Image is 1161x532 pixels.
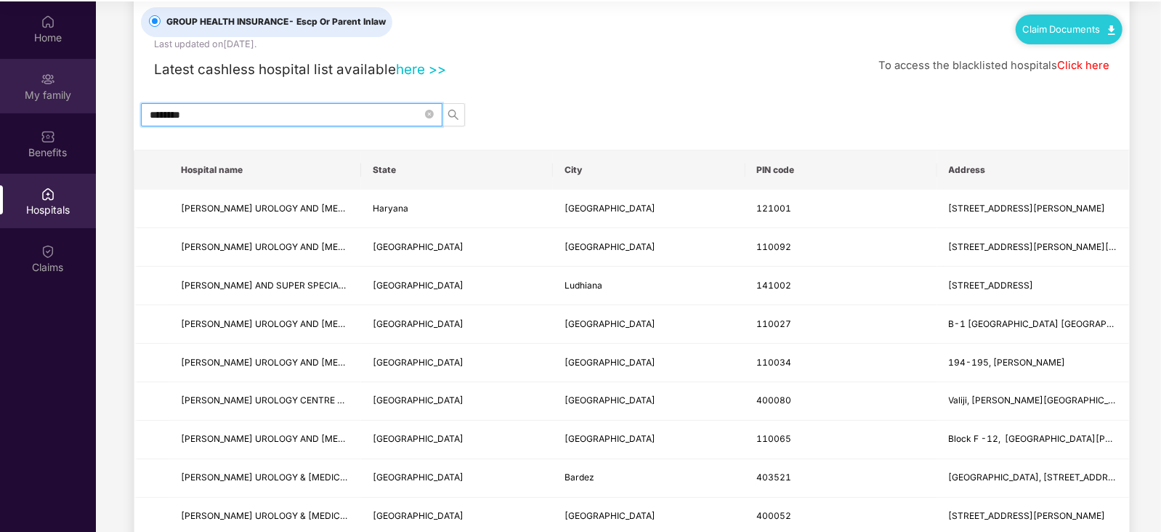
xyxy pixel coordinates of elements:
span: [PERSON_NAME] UROLOGY AND [MEDICAL_DATA][GEOGRAPHIC_DATA] - [GEOGRAPHIC_DATA] [181,318,586,329]
span: [PERSON_NAME] UROLOGY AND [MEDICAL_DATA] HOSPITAL - [GEOGRAPHIC_DATA] [181,357,540,368]
span: [STREET_ADDRESS][PERSON_NAME] [949,203,1106,214]
span: 400080 [757,395,792,406]
td: Ludhiana [553,267,745,305]
td: Haryana [361,190,553,228]
th: City [553,150,745,190]
span: [PERSON_NAME] UROLOGY AND [MEDICAL_DATA][GEOGRAPHIC_DATA] - EAST OF [GEOGRAPHIC_DATA] [181,433,624,444]
span: 121001 [757,203,792,214]
span: [GEOGRAPHIC_DATA] [565,318,655,329]
span: 141002 [757,280,792,291]
td: Delhi [361,344,553,382]
span: 110027 [757,318,792,329]
td: RG STONE UROLOGY CENTRE - MULUND (W) [169,382,361,421]
span: [GEOGRAPHIC_DATA] [373,510,464,521]
span: [GEOGRAPHIC_DATA] [373,280,464,291]
button: search [442,103,465,126]
span: [GEOGRAPHIC_DATA] [373,433,464,444]
a: Claim Documents [1023,23,1115,35]
span: [GEOGRAPHIC_DATA] [565,510,655,521]
div: Last updated on [DATE] . [154,37,256,52]
span: [PERSON_NAME] UROLOGY AND [MEDICAL_DATA][GEOGRAPHIC_DATA] - [GEOGRAPHIC_DATA] [181,203,586,214]
td: RG STONE UROLOGY AND LAPAROSCOPY HOSPITAL - FARIDABAD [169,190,361,228]
span: search [442,109,464,121]
a: Click here [1057,59,1109,72]
span: [PERSON_NAME] UROLOGY CENTRE - MULUND (W) [181,395,402,406]
span: [STREET_ADDRESS] [949,280,1034,291]
td: 194-195, Deepali Chowk [937,344,1129,382]
td: RG STONE UROLOGY AND LAPAROSCOPY HOSPITAL - RAJOURI GARDEN [169,305,361,344]
th: Hospital name [169,150,361,190]
span: Latest cashless hospital list available [154,61,396,78]
td: New Delhi [553,305,745,344]
td: RG STONE AND SUPER SPECIALITY HOSPITAL - LUDHIANA [169,267,361,305]
span: [GEOGRAPHIC_DATA] [373,357,464,368]
th: PIN code [745,150,937,190]
span: [GEOGRAPHIC_DATA] [373,395,464,406]
span: [GEOGRAPHIC_DATA] [565,395,655,406]
td: RG STONE UROLOGY & LAPAROSCOPY HOSPITAL - BARDEZ [169,459,361,498]
span: [GEOGRAPHIC_DATA] [373,241,464,252]
td: RG STONE UROLOGY AND LAPAROSCOPY HOSPITAL - GAGAN VIHAR [169,228,361,267]
td: New Delhi [553,228,745,267]
td: Delhi [361,228,553,267]
span: Address [949,164,1117,176]
td: Mumbai [553,382,745,421]
td: Punjab [361,267,553,305]
td: Block F -12, Lala Lajpat Rai Road [937,421,1129,459]
span: [STREET_ADDRESS][PERSON_NAME] [949,510,1106,521]
img: svg+xml;base64,PHN2ZyB3aWR0aD0iMjAiIGhlaWdodD0iMjAiIHZpZXdCb3g9IjAgMCAyMCAyMCIgZmlsbD0ibm9uZSIgeG... [41,72,55,86]
span: 194-195, [PERSON_NAME] [949,357,1066,368]
span: GROUP HEALTH INSURANCE [161,15,392,29]
span: [GEOGRAPHIC_DATA] [373,472,464,483]
span: Hospital name [181,164,349,176]
td: Goa [361,459,553,498]
img: svg+xml;base64,PHN2ZyB4bWxucz0iaHR0cDovL3d3dy53My5vcmcvMjAwMC9zdmciIHdpZHRoPSIxMC40IiBoZWlnaHQ9Ij... [1108,25,1115,35]
img: svg+xml;base64,PHN2ZyBpZD0iQmVuZWZpdHMiIHhtbG5zPSJodHRwOi8vd3d3LnczLm9yZy8yMDAwL3N2ZyIgd2lkdGg9Ij... [41,129,55,144]
span: 110065 [757,433,792,444]
span: - Escp Or Parent Inlaw [288,16,386,27]
td: 510 L, Model Town Road [937,267,1129,305]
span: close-circle [425,110,434,118]
span: To access the blacklisted hospitals [878,59,1057,72]
span: Haryana [373,203,408,214]
span: [PERSON_NAME] UROLOGY & [MEDICAL_DATA] HOSPITAL - [GEOGRAPHIC_DATA] [181,472,527,483]
td: Maharashtra [361,382,553,421]
span: Ludhiana [565,280,602,291]
img: svg+xml;base64,PHN2ZyBpZD0iQ2xhaW0iIHhtbG5zPSJodHRwOi8vd3d3LnczLm9yZy8yMDAwL3N2ZyIgd2lkdGg9IjIwIi... [41,244,55,259]
span: 403521 [757,472,792,483]
span: [GEOGRAPHIC_DATA] [373,318,464,329]
td: New Delhi [553,421,745,459]
td: 18, Gagan Vihar Main, Krishna Nagar [937,228,1129,267]
td: Delhi [361,421,553,459]
span: [GEOGRAPHIC_DATA] [565,433,655,444]
td: Delhi [361,305,553,344]
span: [GEOGRAPHIC_DATA] [565,241,655,252]
img: svg+xml;base64,PHN2ZyBpZD0iSG9zcGl0YWxzIiB4bWxucz0iaHR0cDovL3d3dy53My5vcmcvMjAwMC9zdmciIHdpZHRoPS... [41,187,55,201]
td: New Delhi [553,344,745,382]
span: 110092 [757,241,792,252]
span: [GEOGRAPHIC_DATA] [565,203,655,214]
td: RG STONE UROLOGY AND LAPAROSCOPY HOSPITAL - EAST OF KAILASH [169,421,361,459]
td: A-6, Nehru Ground, Neelam Bata Road, New Industrial Town [937,190,1129,228]
span: [GEOGRAPHIC_DATA] [565,357,655,368]
a: here >> [396,61,446,78]
img: svg+xml;base64,PHN2ZyBpZD0iSG9tZSIgeG1sbnM9Imh0dHA6Ly93d3cudzMub3JnLzIwMDAvc3ZnIiB3aWR0aD0iMjAiIG... [41,15,55,29]
td: Bardez [553,459,745,498]
span: 110034 [757,357,792,368]
span: [PERSON_NAME] UROLOGY & [MEDICAL_DATA] HOSPITAL - KHAR (W) [181,510,478,521]
td: Valiji, Valji Ladha Road [937,382,1129,421]
td: Faridabad [553,190,745,228]
span: 400052 [757,510,792,521]
span: close-circle [425,108,434,122]
td: B-1 Block D Vishal Cinema Road, Vishal Enclave Tagore Garden Extension Rajori Garden [937,305,1129,344]
span: Bardez [565,472,594,483]
td: Cvc Centre, Plot No - 217-218, Pda Colony, Panjim Mapusa Highway,Alto-Porvorim, Bardez [937,459,1129,498]
span: [PERSON_NAME] AND SUPER SPECIALITY HOSPITAL - LUDHIANA [181,280,458,291]
span: [PERSON_NAME] UROLOGY AND [MEDICAL_DATA] HOSPITAL - [PERSON_NAME] VIHAR [181,241,549,252]
th: State [361,150,553,190]
th: Address [937,150,1129,190]
span: [GEOGRAPHIC_DATA], [STREET_ADDRESS] [949,472,1129,483]
span: Valiji, [PERSON_NAME][GEOGRAPHIC_DATA] [949,395,1135,406]
td: RG STONE UROLOGY AND LAPAROSCOPY HOSPITAL - PITAMPURA [169,344,361,382]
